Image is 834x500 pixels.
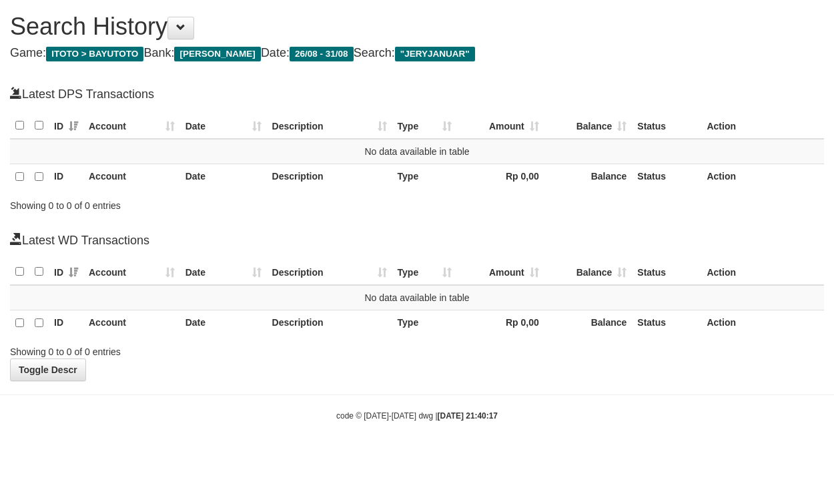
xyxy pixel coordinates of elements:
[83,164,180,190] th: Account
[701,164,824,190] th: Action
[544,164,633,190] th: Balance
[10,86,824,101] h4: Latest DPS Transactions
[10,340,338,358] div: Showing 0 to 0 of 0 entries
[632,113,701,139] th: Status
[10,47,824,60] h4: Game: Bank: Date: Search:
[701,113,824,139] th: Action
[544,259,633,285] th: Balance: activate to sort column ascending
[632,259,701,285] th: Status
[180,259,267,285] th: Date: activate to sort column ascending
[10,139,824,164] td: No data available in table
[544,310,633,336] th: Balance
[290,47,354,61] span: 26/08 - 31/08
[174,47,260,61] span: [PERSON_NAME]
[10,285,824,310] td: No data available in table
[10,358,86,381] a: Toggle Descr
[701,259,824,285] th: Action
[392,113,458,139] th: Type: activate to sort column ascending
[180,113,267,139] th: Date: activate to sort column ascending
[267,164,392,190] th: Description
[457,164,544,190] th: Rp 0,00
[395,47,475,61] span: "JERYJANUAR"
[83,113,180,139] th: Account: activate to sort column ascending
[701,310,824,336] th: Action
[49,164,83,190] th: ID
[392,310,458,336] th: Type
[457,310,544,336] th: Rp 0,00
[10,194,338,212] div: Showing 0 to 0 of 0 entries
[544,113,633,139] th: Balance: activate to sort column ascending
[267,259,392,285] th: Description: activate to sort column ascending
[180,310,267,336] th: Date
[10,232,824,248] h4: Latest WD Transactions
[10,13,824,40] h1: Search History
[392,164,458,190] th: Type
[438,411,498,421] strong: [DATE] 21:40:17
[632,164,701,190] th: Status
[457,259,544,285] th: Amount: activate to sort column ascending
[46,47,143,61] span: ITOTO > BAYUTOTO
[49,113,83,139] th: ID: activate to sort column ascending
[392,259,458,285] th: Type: activate to sort column ascending
[180,164,267,190] th: Date
[336,411,498,421] small: code © [DATE]-[DATE] dwg |
[49,259,83,285] th: ID: activate to sort column ascending
[457,113,544,139] th: Amount: activate to sort column ascending
[267,310,392,336] th: Description
[49,310,83,336] th: ID
[267,113,392,139] th: Description: activate to sort column ascending
[632,310,701,336] th: Status
[83,310,180,336] th: Account
[83,259,180,285] th: Account: activate to sort column ascending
